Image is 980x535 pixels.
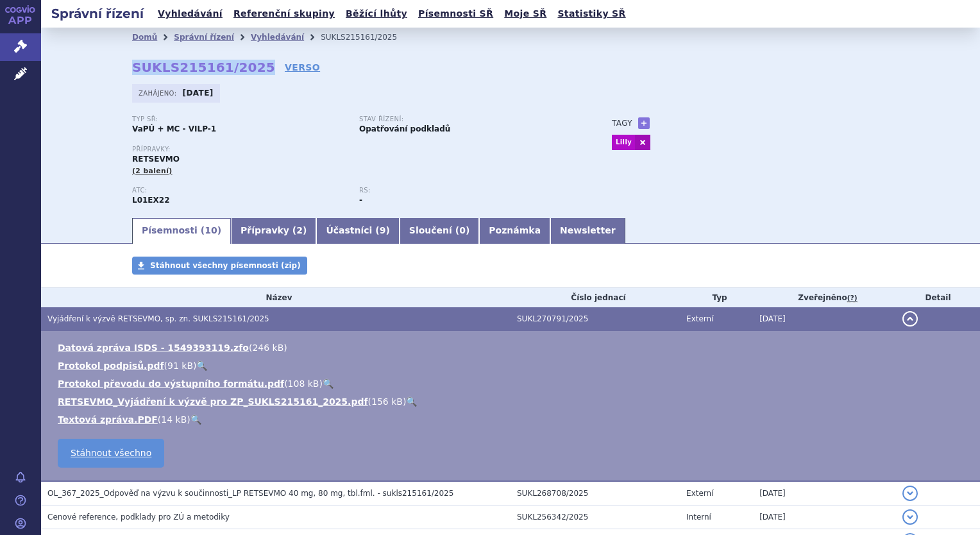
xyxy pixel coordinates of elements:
[41,4,154,22] h2: Správní řízení
[459,225,466,235] span: 0
[753,288,896,307] th: Zveřejněno
[154,5,226,22] a: Vyhledávání
[511,481,680,505] td: SUKL268708/2025
[58,343,249,353] a: Datová zpráva ISDS - 1549393119.zfo
[47,513,230,522] span: Cenové reference, podklady pro ZÚ a metodiky
[902,509,918,525] button: detail
[58,413,967,426] li: ( )
[896,288,980,307] th: Detail
[132,218,231,244] a: Písemnosti (10)
[612,115,632,131] h3: Tagy
[359,124,450,133] strong: Opatřování podkladů
[288,378,319,389] span: 108 kB
[847,294,857,303] abbr: (?)
[132,146,586,153] p: Přípravky:
[753,481,896,505] td: [DATE]
[380,225,386,235] span: 9
[58,396,368,407] a: RETSEVMO_Vyjádření k výzvě pro ZP_SUKLS215161_2025.pdf
[58,341,967,354] li: ( )
[500,5,550,22] a: Moje SŘ
[174,33,234,42] a: Správní řízení
[132,167,173,175] span: (2 balení)
[132,196,170,205] strong: SELPERKATINIB
[251,33,304,42] a: Vyhledávání
[479,218,550,244] a: Poznámka
[686,513,711,522] span: Interní
[902,311,918,327] button: detail
[686,489,713,498] span: Externí
[359,196,362,205] strong: -
[359,115,573,123] p: Stav řízení:
[511,307,680,331] td: SUKL270791/2025
[371,396,403,407] span: 156 kB
[47,314,269,323] span: Vyjádření k výzvě RETSEVMO, sp. zn. SUKLS215161/2025
[58,439,164,468] a: Stáhnout všechno
[612,135,635,150] a: Lilly
[132,257,307,275] a: Stáhnout všechny písemnosti (zip)
[47,489,453,498] span: OL_367_2025_Odpověď na výzvu k součinnosti_LP RETSEVMO 40 mg, 80 mg, tbl.fml. - sukls215161/2025
[252,343,283,353] span: 246 kB
[359,187,573,194] p: RS:
[231,218,316,244] a: Přípravky (2)
[58,395,967,408] li: ( )
[132,60,275,75] strong: SUKLS215161/2025
[316,218,399,244] a: Účastníci (9)
[296,225,303,235] span: 2
[406,396,417,407] a: 🔍
[550,218,625,244] a: Newsletter
[132,115,346,123] p: Typ SŘ:
[753,505,896,529] td: [DATE]
[230,5,339,22] a: Referenční skupiny
[321,28,414,47] li: SUKLS215161/2025
[167,361,193,371] span: 91 kB
[414,5,497,22] a: Písemnosti SŘ
[150,261,301,270] span: Stáhnout všechny písemnosti (zip)
[323,378,334,389] a: 🔍
[285,61,320,74] a: VERSO
[139,88,179,98] span: Zahájeno:
[58,414,158,425] a: Textová zpráva.PDF
[58,361,164,371] a: Protokol podpisů.pdf
[753,307,896,331] td: [DATE]
[342,5,411,22] a: Běžící lhůty
[553,5,629,22] a: Statistiky SŘ
[190,414,201,425] a: 🔍
[183,89,214,98] strong: [DATE]
[132,124,216,133] strong: VaPÚ + MC - VILP-1
[58,377,967,390] li: ( )
[161,414,187,425] span: 14 kB
[41,288,511,307] th: Název
[58,359,967,372] li: ( )
[58,378,284,389] a: Protokol převodu do výstupního formátu.pdf
[205,225,217,235] span: 10
[686,314,713,323] span: Externí
[680,288,753,307] th: Typ
[196,361,207,371] a: 🔍
[400,218,479,244] a: Sloučení (0)
[638,117,650,129] a: +
[132,155,180,164] span: RETSEVMO
[902,486,918,501] button: detail
[511,288,680,307] th: Číslo jednací
[132,187,346,194] p: ATC:
[132,33,157,42] a: Domů
[511,505,680,529] td: SUKL256342/2025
